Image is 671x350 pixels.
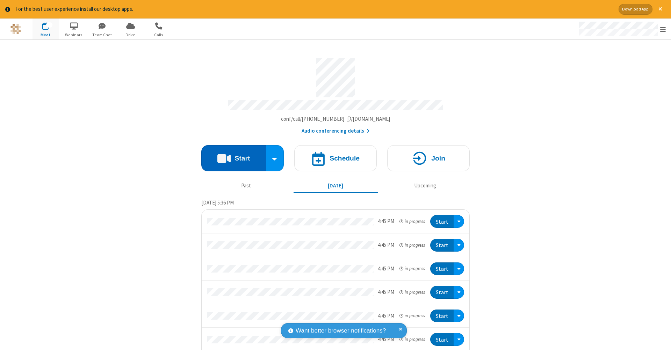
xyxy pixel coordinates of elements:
button: Start [430,239,454,252]
h4: Schedule [330,155,360,162]
div: 4:45 PM [378,288,394,296]
div: 4:45 PM [378,241,394,249]
button: Start [430,310,454,322]
button: Past [204,179,288,193]
button: Logo [2,18,29,39]
span: [DATE] 5:36 PM [201,199,234,206]
span: Webinars [61,32,87,38]
em: in progress [399,289,425,296]
h4: Start [235,155,250,162]
button: [DATE] [294,179,378,193]
div: Open menu [454,215,464,228]
button: Upcoming [383,179,467,193]
button: Audio conferencing details [302,127,370,135]
button: Start [430,262,454,275]
em: in progress [399,336,425,343]
div: Open menu [454,286,464,299]
div: Open menu [454,262,464,275]
span: Calls [146,32,172,38]
em: in progress [399,312,425,319]
div: Start conference options [266,145,284,171]
button: Join [387,145,470,171]
span: Team Chat [89,32,115,38]
div: 4:45 PM [378,265,394,273]
em: in progress [399,242,425,248]
button: Start [430,333,454,346]
div: 4:45 PM [378,217,394,225]
div: Open menu [454,310,464,322]
span: Drive [117,32,144,38]
div: 12 [46,22,52,28]
button: Download App [619,4,652,15]
em: in progress [399,218,425,225]
div: 4:45 PM [378,312,394,320]
button: Copy my meeting room linkCopy my meeting room link [281,115,390,123]
div: Open menu [454,239,464,252]
span: Copy my meeting room link [281,116,390,122]
em: in progress [399,265,425,272]
button: Close alert [655,4,666,15]
h4: Join [431,155,445,162]
div: Open menu [572,18,671,39]
button: Start [430,286,454,299]
div: For the best user experience install our desktop apps. [15,5,613,13]
div: Open menu [454,333,464,346]
button: Start [430,215,454,228]
span: Want better browser notifications? [296,326,386,335]
section: Account details [201,53,470,135]
button: Start [201,145,266,171]
img: QA Selenium DO NOT DELETE OR CHANGE [10,24,21,34]
button: Schedule [294,145,377,171]
span: Meet [33,32,59,38]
